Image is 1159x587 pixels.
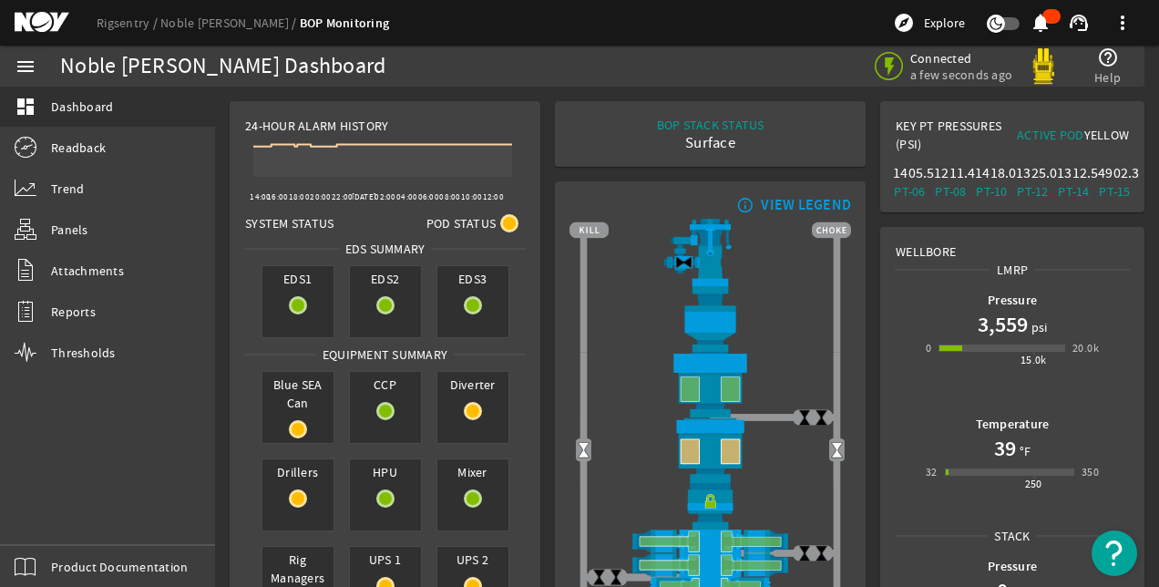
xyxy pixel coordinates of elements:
[300,15,390,32] a: BOP Monitoring
[332,191,353,202] text: 22:00
[426,214,497,232] span: Pod Status
[15,56,36,77] mat-icon: menu
[994,434,1016,463] h1: 39
[575,441,592,458] img: Valve2Open.png
[1092,530,1137,576] button: Open Resource Center
[350,266,421,292] span: EDS2
[350,372,421,397] span: CCP
[569,417,851,482] img: LowerAnnularOpenBlock.png
[1017,127,1084,143] span: Active Pod
[1097,46,1119,68] mat-icon: help_outline
[51,221,88,239] span: Panels
[267,191,288,202] text: 16:00
[51,303,96,321] span: Reports
[893,182,927,201] div: PT-06
[988,527,1036,545] span: Stack
[418,191,439,202] text: 06:00
[1030,12,1051,34] mat-icon: notifications
[608,569,625,586] img: ValveClose.png
[316,345,454,364] span: Equipment Summary
[675,253,692,271] img: Valve2Close.png
[796,545,814,562] img: ValveClose.png
[1025,48,1062,85] img: Yellowpod.svg
[51,262,124,280] span: Attachments
[15,96,36,118] mat-icon: dashboard
[439,191,460,202] text: 08:00
[1016,164,1050,182] div: 1325.0
[761,196,851,214] div: VIEW LEGEND
[310,191,331,202] text: 20:00
[350,459,421,485] span: HPU
[828,441,846,458] img: Valve2Open.png
[1021,351,1047,369] div: 15.0k
[1057,164,1091,182] div: 1312.5
[569,219,851,286] img: RiserAdapter.png
[1016,182,1050,201] div: PT-12
[926,463,938,481] div: 32
[569,286,851,352] img: FlexJoint.png
[934,182,968,201] div: PT-08
[374,191,395,202] text: 02:00
[1028,318,1048,336] span: psi
[657,116,764,134] div: BOP STACK STATUS
[988,292,1037,309] b: Pressure
[245,214,333,232] span: System Status
[97,15,160,31] a: Rigsentry
[910,67,1012,83] span: a few seconds ago
[1094,68,1121,87] span: Help
[51,139,106,157] span: Readback
[1082,463,1099,481] div: 350
[910,50,1012,67] span: Connected
[339,240,432,258] span: EDS SUMMARY
[569,553,851,577] img: ShearRamOpen.png
[569,352,851,418] img: UpperAnnularOpen.png
[51,558,188,576] span: Product Documentation
[437,266,508,292] span: EDS3
[289,191,310,202] text: 18:00
[886,8,972,37] button: Explore
[813,409,830,427] img: ValveClose.png
[978,310,1028,339] h1: 3,559
[262,459,333,485] span: Drillers
[1068,12,1090,34] mat-icon: support_agent
[437,459,508,485] span: Mixer
[934,164,968,182] div: 1211.4
[160,15,300,31] a: Noble [PERSON_NAME]
[245,117,388,135] span: 24-Hour Alarm History
[733,198,754,212] mat-icon: info_outline
[1025,475,1042,493] div: 250
[1101,1,1144,45] button: more_vert
[976,416,1050,433] b: Temperature
[881,228,1144,261] div: Wellbore
[262,372,333,416] span: Blue SEA Can
[590,569,608,586] img: ValveClose.png
[262,266,333,292] span: EDS1
[926,339,931,357] div: 0
[396,191,417,202] text: 04:00
[483,191,504,202] text: 12:00
[1057,182,1091,201] div: PT-14
[352,191,377,202] text: [DATE]
[250,191,271,202] text: 14:00
[988,558,1037,575] b: Pressure
[657,134,764,152] div: Surface
[350,547,421,572] span: UPS 1
[975,182,1009,201] div: PT-10
[569,530,851,553] img: ShearRamOpen.png
[1016,442,1031,460] span: °F
[1072,339,1099,357] div: 20.0k
[896,117,1012,160] div: Key PT Pressures (PSI)
[60,57,385,76] div: Noble [PERSON_NAME] Dashboard
[990,261,1034,279] span: LMRP
[51,180,84,198] span: Trend
[893,12,915,34] mat-icon: explore
[975,164,1009,182] div: 1418.0
[796,409,814,427] img: ValveClose.png
[813,545,830,562] img: ValveClose.png
[437,547,508,572] span: UPS 2
[569,483,851,530] img: RiserConnectorLock.png
[437,372,508,397] span: Diverter
[51,98,113,116] span: Dashboard
[51,344,116,362] span: Thresholds
[1084,127,1130,143] span: Yellow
